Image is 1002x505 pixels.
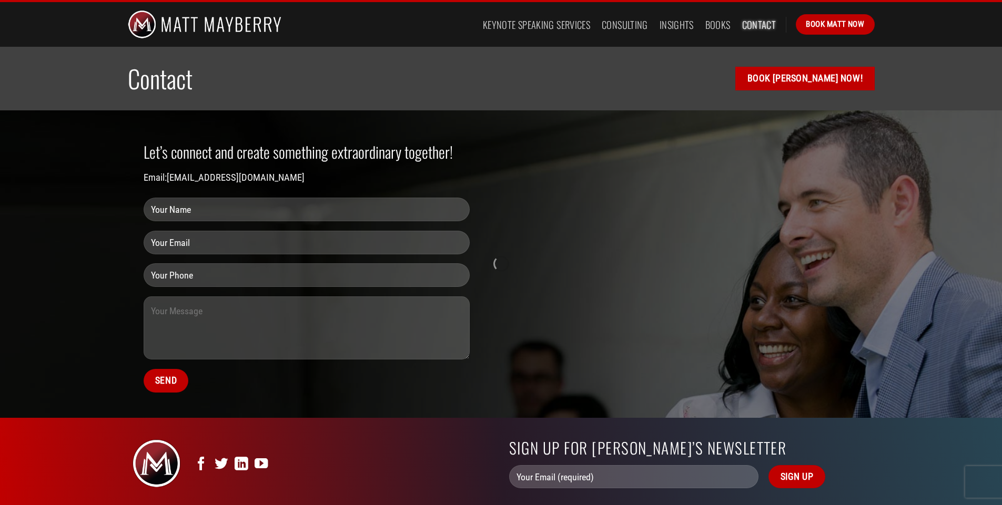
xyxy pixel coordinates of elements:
[144,231,470,254] input: Your Email
[768,465,825,489] input: Sign Up
[144,263,470,287] input: Your Phone
[483,15,590,34] a: Keynote Speaking Services
[235,457,248,472] a: Follow on LinkedIn
[128,2,282,47] img: Matt Mayberry
[602,15,648,34] a: Consulting
[509,439,875,457] h2: Sign up for [PERSON_NAME]’s Newsletter
[144,198,470,221] input: Your Name
[144,142,470,162] h2: Let’s connect and create something extraordinary together!
[509,465,759,489] input: Your Email (required)
[144,369,189,393] input: Send
[144,198,470,401] form: Contact form
[705,15,731,34] a: Books
[735,67,874,90] a: Book [PERSON_NAME] Now!
[742,15,776,34] a: Contact
[509,465,875,489] form: Contact form
[796,14,874,34] a: Book Matt Now
[144,170,470,185] p: Email:
[806,18,864,30] span: Book Matt Now
[215,457,228,472] a: Follow on Twitter
[255,457,268,472] a: Follow on YouTube
[128,60,193,97] span: Contact
[747,71,863,86] span: Book [PERSON_NAME] Now!
[167,172,305,183] a: [EMAIL_ADDRESS][DOMAIN_NAME]
[660,15,694,34] a: Insights
[195,457,208,472] a: Follow on Facebook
